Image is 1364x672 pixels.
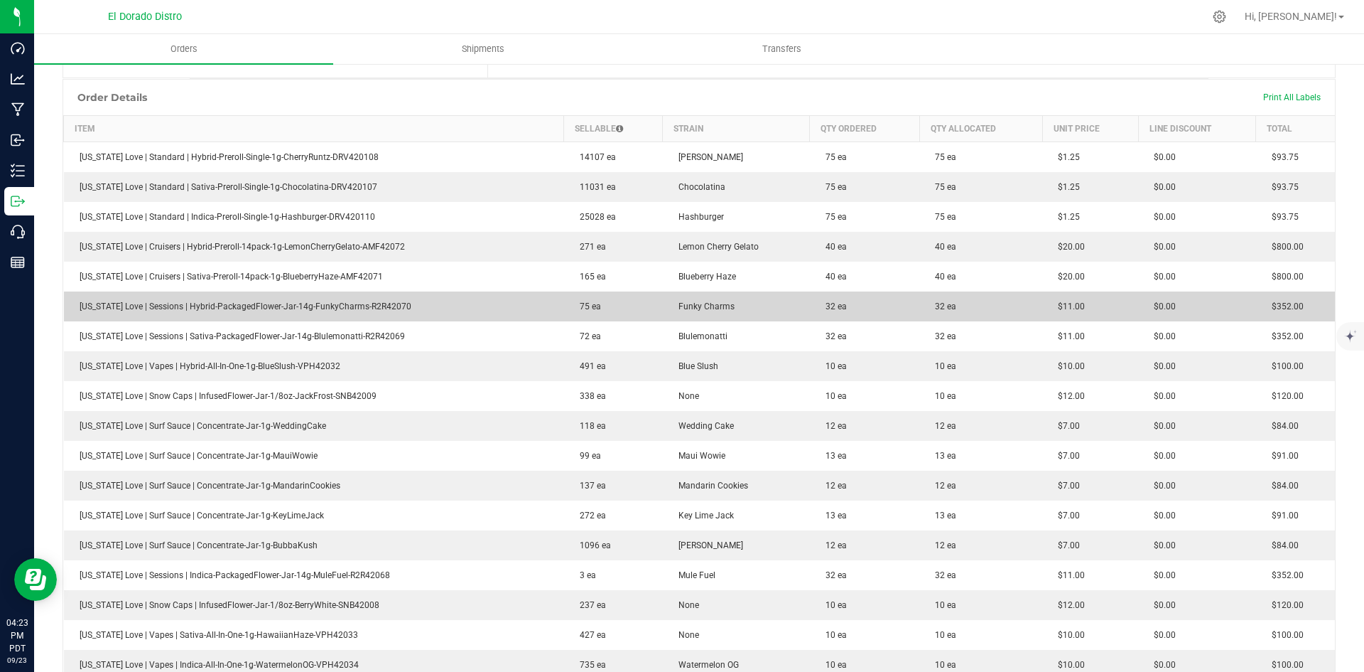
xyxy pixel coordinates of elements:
[72,660,359,670] span: [US_STATE] Love | Vapes | Indica-All-In-One-1g-WatermelonOG-VPH42034
[1051,272,1085,282] span: $20.00
[72,451,318,461] span: [US_STATE] Love | Surf Sauce | Concentrate-Jar-1g-MauiWowie
[1051,660,1085,670] span: $10.00
[443,43,524,55] span: Shipments
[1147,212,1176,222] span: $0.00
[72,242,405,252] span: [US_STATE] Love | Cruisers | Hybrid-Preroll-14pack-1g-LemonCherryGelato-AMF42072
[573,152,616,162] span: 14107 ea
[34,34,333,64] a: Orders
[671,391,699,401] span: None
[573,570,596,580] span: 3 ea
[671,331,727,341] span: Blulemonatti
[1265,331,1304,341] span: $352.00
[818,630,847,640] span: 10 ea
[11,164,25,178] inline-svg: Inventory
[564,115,663,142] th: Sellable
[818,660,847,670] span: 10 ea
[818,182,847,192] span: 75 ea
[1147,600,1176,610] span: $0.00
[72,331,405,341] span: [US_STATE] Love | Sessions | Sativa-PackagedFlower-Jar-14g-Blulemonatti-R2R42069
[1265,421,1299,431] span: $84.00
[928,212,956,222] span: 75 ea
[1051,212,1080,222] span: $1.25
[818,242,847,252] span: 40 ea
[72,182,377,192] span: [US_STATE] Love | Standard | Sativa-Preroll-Single-1g-Chocolatina-DRV420107
[671,660,739,670] span: Watermelon OG
[11,133,25,147] inline-svg: Inbound
[1147,660,1176,670] span: $0.00
[1147,302,1176,311] span: $0.00
[671,600,699,610] span: None
[573,302,601,311] span: 75 ea
[151,43,217,55] span: Orders
[573,481,606,491] span: 137 ea
[1051,331,1085,341] span: $11.00
[1051,540,1080,550] span: $7.00
[818,540,847,550] span: 12 ea
[1265,242,1304,252] span: $800.00
[818,421,847,431] span: 12 ea
[1265,630,1304,640] span: $100.00
[72,421,326,431] span: [US_STATE] Love | Surf Sauce | Concentrate-Jar-1g-WeddingCake
[671,182,725,192] span: Chocolatina
[1147,570,1176,580] span: $0.00
[632,34,931,64] a: Transfers
[818,511,847,521] span: 13 ea
[818,600,847,610] span: 10 ea
[6,655,28,666] p: 09/23
[1051,600,1085,610] span: $12.00
[72,152,379,162] span: [US_STATE] Love | Standard | Hybrid-Preroll-Single-1g-CherryRuntz-DRV420108
[77,92,147,103] h1: Order Details
[1265,152,1299,162] span: $93.75
[72,630,358,640] span: [US_STATE] Love | Vapes | Sativa-All-In-One-1g-HawaiianHaze-VPH42033
[810,115,920,142] th: Qty Ordered
[928,600,956,610] span: 10 ea
[818,361,847,371] span: 10 ea
[573,391,606,401] span: 338 ea
[928,331,956,341] span: 32 ea
[671,481,748,491] span: Mandarin Cookies
[573,630,606,640] span: 427 ea
[671,540,743,550] span: [PERSON_NAME]
[72,540,318,550] span: [US_STATE] Love | Surf Sauce | Concentrate-Jar-1g-BubbaKush
[1265,361,1304,371] span: $100.00
[928,630,956,640] span: 10 ea
[1042,115,1138,142] th: Unit Price
[1265,540,1299,550] span: $84.00
[928,302,956,311] span: 32 ea
[72,570,390,580] span: [US_STATE] Love | Sessions | Indica-PackagedFlower-Jar-14g-MuleFuel-R2R42068
[108,11,182,23] span: El Dorado Distro
[11,102,25,117] inline-svg: Manufacturing
[573,451,601,461] span: 99 ea
[928,570,956,580] span: 32 ea
[928,421,956,431] span: 12 ea
[11,255,25,270] inline-svg: Reports
[1265,272,1304,282] span: $800.00
[1147,331,1176,341] span: $0.00
[1147,152,1176,162] span: $0.00
[573,212,616,222] span: 25028 ea
[72,600,379,610] span: [US_STATE] Love | Snow Caps | InfusedFlower-Jar-1/8oz-BerryWhite-SNB42008
[671,242,759,252] span: Lemon Cherry Gelato
[818,302,847,311] span: 32 ea
[1051,152,1080,162] span: $1.25
[11,41,25,55] inline-svg: Dashboard
[1265,660,1304,670] span: $100.00
[663,115,810,142] th: Strain
[1051,391,1085,401] span: $12.00
[919,115,1042,142] th: Qty Allocated
[6,617,28,655] p: 04:23 PM PDT
[1265,481,1299,491] span: $84.00
[1265,302,1304,311] span: $352.00
[1138,115,1256,142] th: Line Discount
[1265,212,1299,222] span: $93.75
[573,421,606,431] span: 118 ea
[818,391,847,401] span: 10 ea
[818,212,847,222] span: 75 ea
[1263,92,1321,102] span: Print All Labels
[11,194,25,208] inline-svg: Outbound
[1051,421,1080,431] span: $7.00
[928,361,956,371] span: 10 ea
[1147,451,1176,461] span: $0.00
[72,481,340,491] span: [US_STATE] Love | Surf Sauce | Concentrate-Jar-1g-MandarinCookies
[1265,511,1299,521] span: $91.00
